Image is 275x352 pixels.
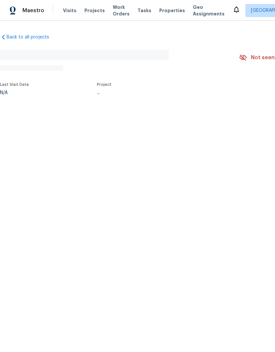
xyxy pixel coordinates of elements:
[97,90,224,95] div: ...
[22,7,44,14] span: Maestro
[159,7,185,14] span: Properties
[113,4,130,17] span: Work Orders
[63,7,76,14] span: Visits
[137,8,151,13] span: Tasks
[84,7,105,14] span: Projects
[193,4,225,17] span: Geo Assignments
[97,83,111,87] span: Project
